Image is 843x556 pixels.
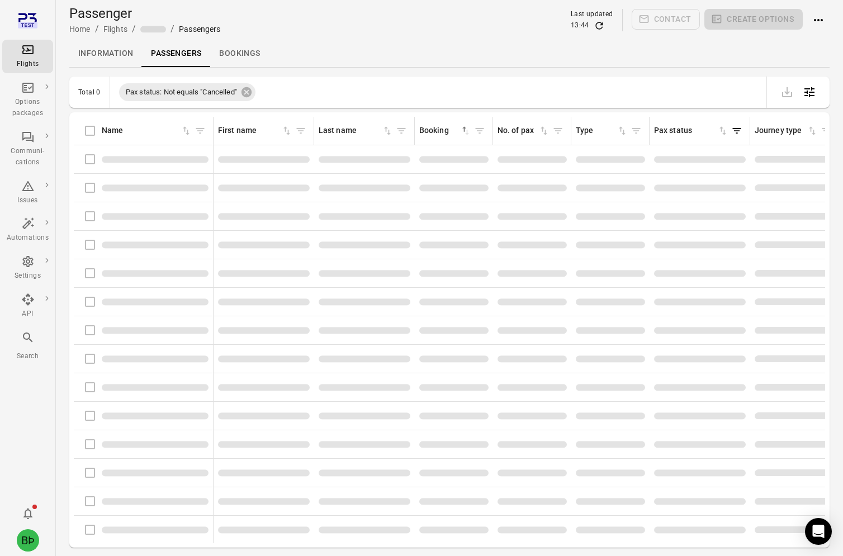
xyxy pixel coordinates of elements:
span: Filter by last name [393,122,410,139]
a: Passengers [142,40,210,67]
div: Sort by first name in ascending order [218,125,292,137]
button: Actions [807,9,830,31]
a: Settings [2,251,53,285]
span: Pax status: Not equals "Cancelled" [119,87,244,98]
div: Communi-cations [7,146,49,168]
a: Communi-cations [2,127,53,172]
a: Home [69,25,91,34]
a: API [2,289,53,323]
div: BÞ [17,529,39,552]
span: Filter by pax status [728,122,745,139]
div: Open Intercom Messenger [805,518,832,545]
a: Automations [2,213,53,247]
button: Search [2,327,53,365]
div: Automations [7,232,49,244]
div: Sort by last name in ascending order [319,125,393,137]
span: Filter by booking [471,122,488,139]
div: Search [7,351,49,362]
span: Please make a selection to create communications [632,9,700,31]
div: Settings [7,270,49,282]
span: Filter by no. of pax [550,122,566,139]
div: Options packages [7,97,49,119]
button: Open table configuration [798,81,821,103]
div: Passengers [179,23,221,35]
div: Sort by no. of pax in ascending order [498,125,550,137]
nav: Breadcrumbs [69,22,221,36]
div: 13:44 [571,20,589,31]
span: Filter by first name [292,122,309,139]
li: / [171,22,174,36]
a: Options packages [2,78,53,122]
a: Flights [2,40,53,73]
div: Issues [7,195,49,206]
li: / [95,22,99,36]
div: Sort by name in ascending order [102,125,192,137]
div: Sort by booking in descending order [419,125,471,137]
span: Filter by type [628,122,645,139]
div: Sort by type in ascending order [576,125,628,137]
button: Baldur Þór Emilsson [Avilabs] [12,525,44,556]
div: Last updated [571,9,613,20]
div: Pax status: Not equals "Cancelled" [119,83,255,101]
h1: Passenger [69,4,221,22]
div: Local navigation [69,40,830,67]
div: Flights [7,59,49,70]
div: API [7,308,49,320]
a: Flights [103,25,127,34]
a: Bookings [210,40,269,67]
span: Filter by journey type [818,122,835,139]
span: Filter by name [192,122,209,139]
span: Please make a selection to export [776,86,798,97]
span: Please make a selection to create an option package [704,9,803,31]
button: Notifications [17,502,39,525]
button: Refresh data [594,20,605,31]
div: Total 0 [78,88,101,96]
div: Sort by pax status in ascending order [654,125,728,137]
a: Information [69,40,142,67]
div: Sort by journey type in ascending order [755,125,818,137]
li: / [132,22,136,36]
a: Issues [2,176,53,210]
